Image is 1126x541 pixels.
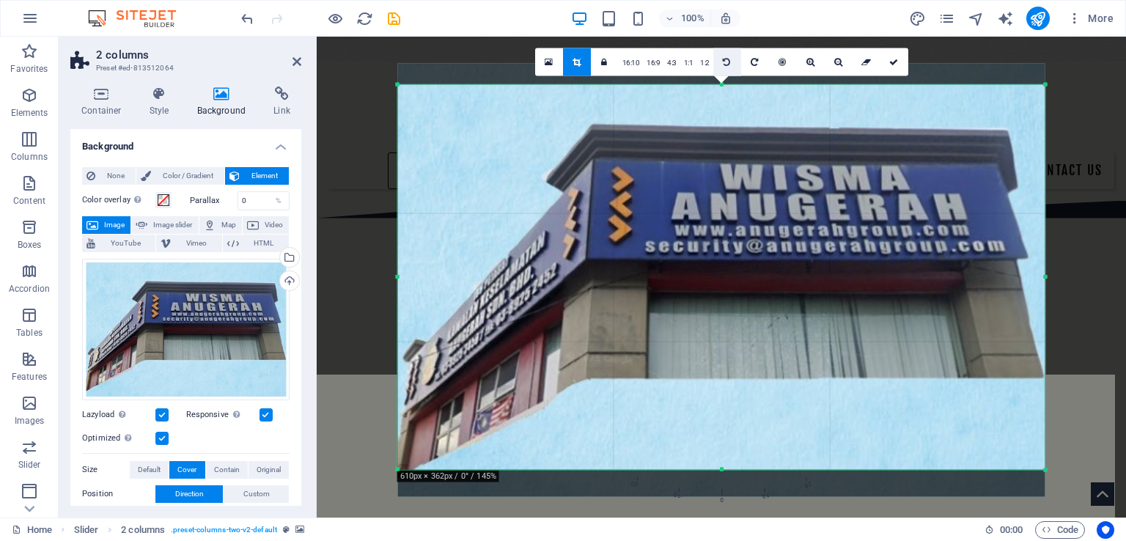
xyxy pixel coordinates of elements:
button: design [909,10,927,27]
button: Video [243,216,289,234]
span: HTML [243,235,284,252]
span: : [1010,524,1012,535]
span: Vimeo [175,235,217,252]
i: Undo: Change image (Ctrl+Z) [239,10,256,27]
button: Element [225,167,289,185]
a: 1:2 [696,49,713,77]
a: Crop mode [563,48,591,76]
h4: Container [70,87,139,117]
h2: 2 columns [96,48,301,62]
span: . preset-columns-two-v2-default [171,521,277,539]
button: Vimeo [156,235,221,252]
i: This element is a customizable preset [283,526,290,534]
nav: breadcrumb [74,521,305,539]
label: Optimized [82,430,155,447]
p: Favorites [10,63,48,75]
i: Pages (Ctrl+Alt+S) [938,10,955,27]
button: save [385,10,402,27]
i: AI Writer [997,10,1014,27]
button: YouTube [82,235,155,252]
h4: Background [186,87,263,117]
a: Rotate right 90° [741,48,769,76]
p: Features [12,371,47,383]
span: None [100,167,131,185]
button: HTML [223,235,289,252]
button: navigator [968,10,985,27]
span: 00 00 [1000,521,1023,539]
span: Map [220,216,238,234]
button: Default [130,461,169,479]
p: Columns [11,151,48,163]
span: Color / Gradient [155,167,220,185]
h3: Preset #ed-813512064 [96,62,272,75]
a: 4:3 [663,49,680,77]
button: Map [199,216,242,234]
h6: Session time [985,521,1023,539]
i: This element contains a background [295,526,304,534]
i: Reload page [356,10,373,27]
div: 610px × 362px / 0° / 145% [397,470,499,482]
h4: Link [262,87,301,117]
a: Zoom out [825,48,853,76]
span: Default [138,461,161,479]
button: Image slider [131,216,198,234]
a: Reset [853,48,880,76]
button: More [1061,7,1119,30]
a: Select files from the file manager, stock photos, or upload file(s) [535,48,563,76]
button: Code [1035,521,1085,539]
button: text_generator [997,10,1015,27]
span: Image [103,216,126,234]
span: Code [1042,521,1078,539]
span: Original [257,461,281,479]
span: Contain [214,461,240,479]
span: Custom [243,485,270,503]
button: Cover [169,461,205,479]
p: Slider [18,459,41,471]
a: Keep aspect ratio [591,48,619,76]
label: Size [82,461,130,479]
label: Responsive [186,406,260,424]
div: % [268,192,289,210]
p: Boxes [18,239,42,251]
label: Position [82,485,155,503]
button: Direction [155,485,223,503]
p: Tables [16,327,43,339]
label: Lazyload [82,406,155,424]
a: Click to cancel selection. Double-click to open Pages [12,521,52,539]
span: Click to select. Double-click to edit [121,521,165,539]
button: None [82,167,136,185]
span: YouTube [100,235,151,252]
label: Color overlay [82,191,155,209]
span: More [1067,11,1114,26]
a: 16:10 [619,49,644,77]
button: Original [249,461,289,479]
a: Confirm [880,48,908,76]
a: 16:9 [643,49,663,77]
h6: 100% [681,10,704,27]
button: Custom [224,485,289,503]
span: Image slider [152,216,194,234]
span: Click to select. Double-click to edit [74,521,99,539]
p: Elements [11,107,48,119]
span: Cover [177,461,196,479]
div: BGHQWEB-cu0Gdqy3GpDkZRINmHH4xw.jpg [82,259,290,400]
button: Image [82,216,130,234]
a: 1:1 [680,49,697,77]
a: Zoom in [797,48,825,76]
span: Direction [175,485,204,503]
h4: Style [139,87,186,117]
i: Design (Ctrl+Alt+Y) [909,10,926,27]
button: pages [938,10,956,27]
button: Contain [206,461,248,479]
button: Color / Gradient [136,167,224,185]
p: Images [15,415,45,427]
button: publish [1026,7,1050,30]
p: Content [13,195,45,207]
button: Usercentrics [1097,521,1114,539]
label: Parallax [190,196,238,205]
h4: Background [70,129,301,155]
p: Accordion [9,283,50,295]
button: undo [238,10,256,27]
a: Center [769,48,797,76]
img: Editor Logo [84,10,194,27]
